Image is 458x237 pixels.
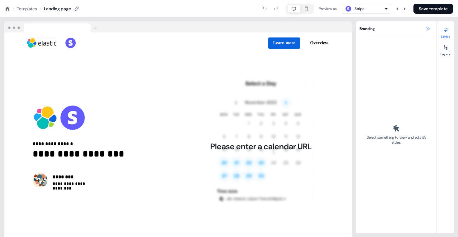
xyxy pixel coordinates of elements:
[437,42,454,56] button: Layers
[356,21,437,36] div: Branding
[33,173,48,188] img: Contact avatar
[180,37,333,49] div: Learn moreOverview
[305,37,333,49] button: Overview
[17,6,37,12] a: Templates
[355,6,365,12] div: Stripe
[4,22,100,33] img: Browser topbar
[198,67,323,226] div: CalendlyPlease enter a calendar URL
[437,25,454,39] button: Styles
[40,5,41,12] div: /
[12,5,14,12] div: /
[210,141,312,151] div: Please enter a calendar URL
[413,4,453,14] button: Save template
[342,4,391,14] button: Stripe
[268,37,300,49] button: Learn more
[319,6,337,12] div: Preview as
[44,6,71,12] div: Landing page
[365,135,428,145] div: Select something to view and edit it’s styles.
